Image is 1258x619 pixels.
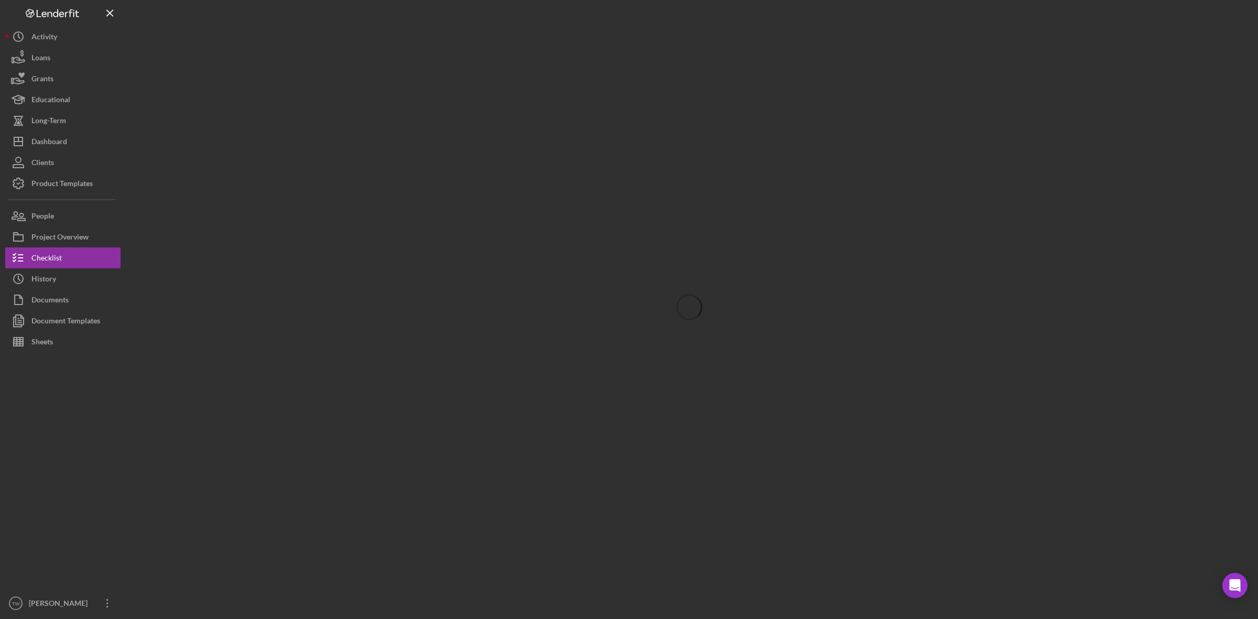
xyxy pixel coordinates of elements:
[31,173,93,197] div: Product Templates
[31,226,89,250] div: Project Overview
[31,131,67,155] div: Dashboard
[5,289,121,310] button: Documents
[5,247,121,268] button: Checklist
[31,289,69,313] div: Documents
[5,47,121,68] button: Loans
[5,310,121,331] button: Document Templates
[5,173,121,194] button: Product Templates
[31,68,53,92] div: Grants
[31,247,62,271] div: Checklist
[5,26,121,47] button: Activity
[31,89,70,113] div: Educational
[12,601,20,606] text: TW
[5,593,121,614] button: TW[PERSON_NAME]
[31,110,66,134] div: Long-Term
[5,89,121,110] button: Educational
[31,152,54,176] div: Clients
[1222,573,1248,598] div: Open Intercom Messenger
[31,310,100,334] div: Document Templates
[31,26,57,50] div: Activity
[5,152,121,173] button: Clients
[31,205,54,229] div: People
[31,47,50,71] div: Loans
[5,205,121,226] button: People
[5,268,121,289] button: History
[5,226,121,247] button: Project Overview
[5,68,121,89] button: Grants
[5,331,121,352] button: Sheets
[26,593,94,616] div: [PERSON_NAME]
[5,110,121,131] button: Long-Term
[31,268,56,292] div: History
[5,131,121,152] button: Dashboard
[31,331,53,355] div: Sheets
